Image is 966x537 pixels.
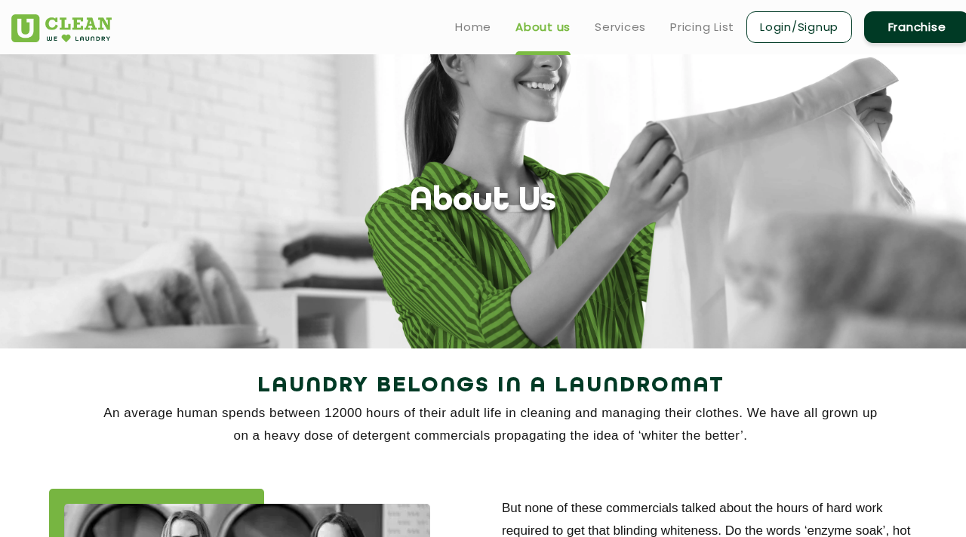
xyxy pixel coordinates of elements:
a: About us [515,18,571,36]
a: Home [455,18,491,36]
a: Login/Signup [746,11,852,43]
h1: About Us [410,183,556,221]
img: UClean Laundry and Dry Cleaning [11,14,112,42]
a: Pricing List [670,18,734,36]
a: Services [595,18,646,36]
